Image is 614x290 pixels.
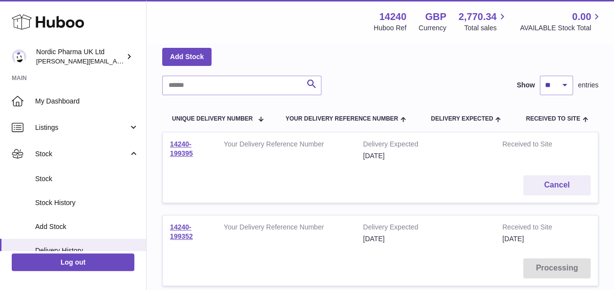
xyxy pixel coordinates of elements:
[224,223,348,234] strong: Your Delivery Reference Number
[464,23,508,33] span: Total sales
[431,116,493,122] span: Delivery Expected
[162,48,212,65] a: Add Stock
[379,10,406,23] strong: 14240
[520,10,602,33] a: 0.00 AVAILABLE Stock Total
[526,116,580,122] span: Received to Site
[502,235,524,243] span: [DATE]
[224,140,348,151] strong: Your Delivery Reference Number
[35,149,128,159] span: Stock
[12,253,134,271] a: Log out
[35,198,139,207] span: Stock History
[578,81,598,90] span: entries
[374,23,406,33] div: Huboo Ref
[12,49,26,64] img: joe.plant@parapharmdev.com
[35,97,139,106] span: My Dashboard
[363,234,487,244] div: [DATE]
[523,175,591,195] button: Cancel
[419,23,446,33] div: Currency
[459,10,508,33] a: 2,770.34 Total sales
[520,23,602,33] span: AVAILABLE Stock Total
[170,223,193,240] a: 14240-199352
[170,140,193,157] a: 14240-199395
[425,10,446,23] strong: GBP
[572,10,591,23] span: 0.00
[36,57,196,65] span: [PERSON_NAME][EMAIL_ADDRESS][DOMAIN_NAME]
[363,151,487,161] div: [DATE]
[363,140,487,151] strong: Delivery Expected
[35,222,139,231] span: Add Stock
[459,10,497,23] span: 2,770.34
[517,81,535,90] label: Show
[502,140,566,151] strong: Received to Site
[363,223,487,234] strong: Delivery Expected
[35,123,128,132] span: Listings
[36,47,124,66] div: Nordic Pharma UK Ltd
[35,174,139,184] span: Stock
[285,116,398,122] span: Your Delivery Reference Number
[172,116,253,122] span: Unique Delivery Number
[502,223,566,234] strong: Received to Site
[35,246,139,255] span: Delivery History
